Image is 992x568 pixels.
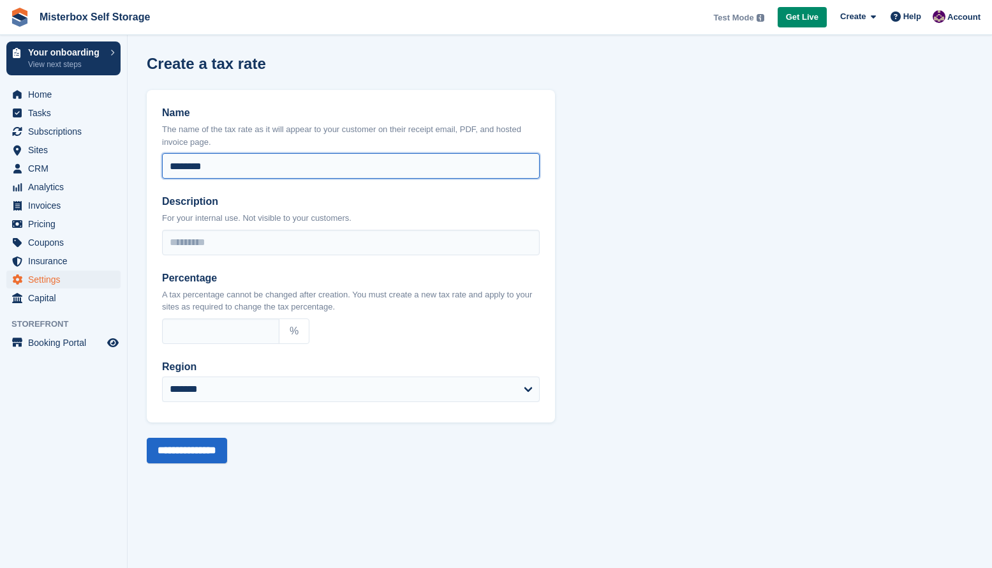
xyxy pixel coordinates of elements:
[11,318,127,331] span: Storefront
[6,234,121,251] a: menu
[105,335,121,350] a: Preview store
[28,48,104,57] p: Your onboarding
[28,141,105,159] span: Sites
[786,11,818,24] span: Get Live
[6,86,121,103] a: menu
[947,11,981,24] span: Account
[28,252,105,270] span: Insurance
[6,178,121,196] a: menu
[28,234,105,251] span: Coupons
[162,288,540,313] p: A tax percentage cannot be changed after creation. You must create a new tax rate and apply to yo...
[6,197,121,214] a: menu
[6,41,121,75] a: Your onboarding View next steps
[840,10,866,23] span: Create
[34,6,155,27] a: Misterbox Self Storage
[28,215,105,233] span: Pricing
[28,334,105,352] span: Booking Portal
[6,123,121,140] a: menu
[28,271,105,288] span: Settings
[162,271,540,286] label: Percentage
[28,86,105,103] span: Home
[6,160,121,177] a: menu
[6,104,121,122] a: menu
[10,8,29,27] img: stora-icon-8386f47178a22dfd0bd8f6a31ec36ba5ce8667c1dd55bd0f319d3a0aa187defe.svg
[162,359,540,375] label: Region
[28,197,105,214] span: Invoices
[28,160,105,177] span: CRM
[6,289,121,307] a: menu
[713,11,753,24] span: Test Mode
[162,123,540,148] p: The name of the tax rate as it will appear to your customer on their receipt email, PDF, and host...
[933,10,945,23] img: Anna Žambůrková
[162,105,540,121] label: Name
[28,289,105,307] span: Capital
[903,10,921,23] span: Help
[6,252,121,270] a: menu
[28,178,105,196] span: Analytics
[162,212,540,225] p: For your internal use. Not visible to your customers.
[6,215,121,233] a: menu
[778,7,827,28] a: Get Live
[147,55,266,72] h1: Create a tax rate
[757,14,764,22] img: icon-info-grey-7440780725fd019a000dd9b08b2336e03edf1995a4989e88bcd33f0948082b44.svg
[6,141,121,159] a: menu
[28,104,105,122] span: Tasks
[162,194,540,209] label: Description
[6,334,121,352] a: menu
[28,123,105,140] span: Subscriptions
[28,59,104,70] p: View next steps
[6,271,121,288] a: menu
